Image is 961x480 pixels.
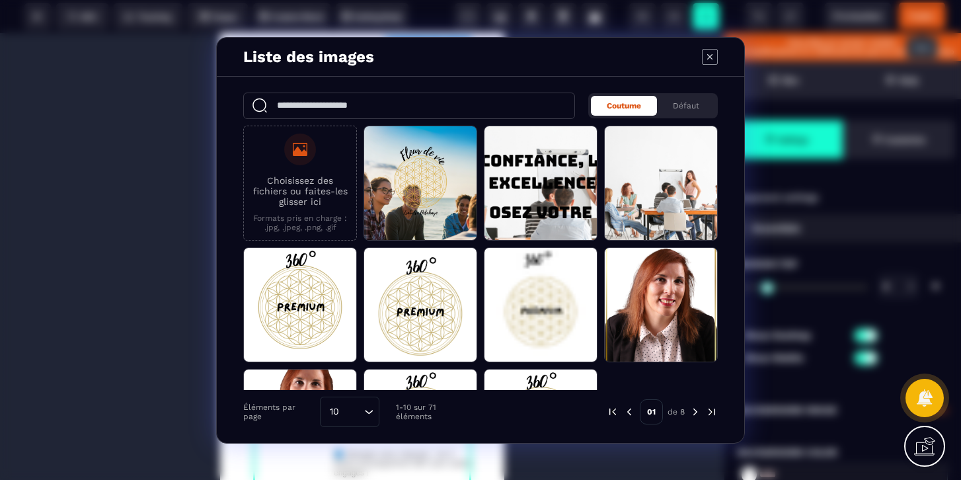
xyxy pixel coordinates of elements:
[706,406,718,418] img: next
[250,214,350,232] p: Formats pris en charge : .jpg, .jpeg, .png, .gif
[623,406,635,418] img: prev
[640,399,663,424] p: 01
[344,405,361,419] input: Search for option
[325,405,344,419] span: 10
[66,56,219,294] img: 139a9c0127c1842eafd12cea98a85ebc_FLEUR_DE_VIE.png
[396,403,471,421] p: 1-10 sur 71 éléments
[607,101,641,110] span: Coutume
[673,101,699,110] span: Défaut
[689,406,701,418] img: next
[320,397,379,427] div: Search for option
[607,406,619,418] img: prev
[243,48,374,66] h4: Liste des images
[250,175,350,207] p: Choisissez des fichiers ou faites-les glisser ici
[668,407,685,417] p: de 8
[243,403,313,421] p: Éléments par page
